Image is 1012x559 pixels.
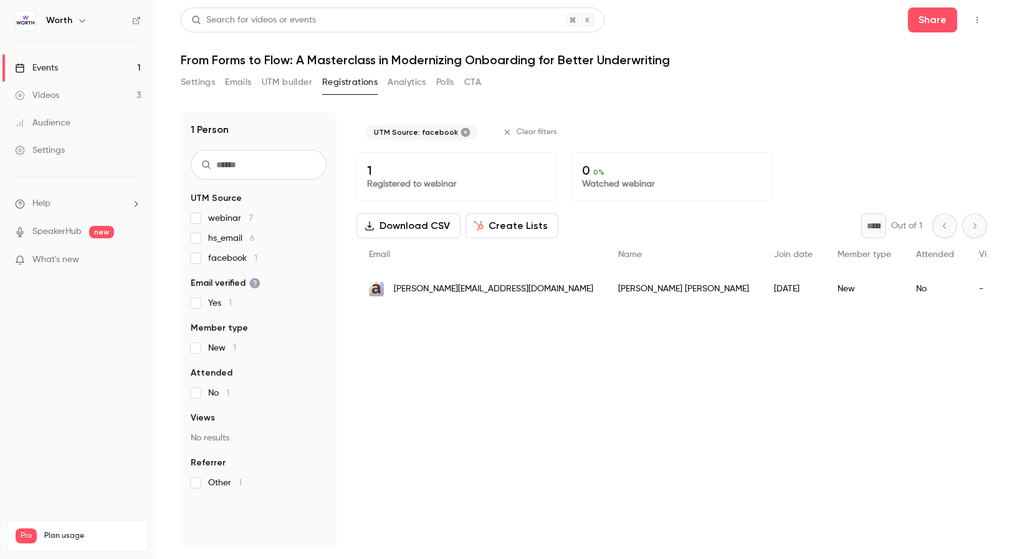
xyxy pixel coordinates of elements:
[618,250,642,259] span: Name
[15,117,70,129] div: Audience
[44,531,140,541] span: Plan usage
[374,127,458,137] span: UTM Source: facebook
[582,178,761,190] p: Watched webinar
[498,122,565,142] button: Clear filters
[761,271,825,306] div: [DATE]
[16,11,36,31] img: Worth
[464,72,481,92] button: CTA
[233,344,236,352] span: 1
[249,214,253,223] span: 7
[979,250,1002,259] span: Views
[191,322,248,334] span: Member type
[593,168,604,177] span: 0 %
[16,528,37,543] span: Pro
[388,72,426,92] button: Analytics
[89,226,114,238] span: new
[191,432,327,444] p: No results
[32,253,79,266] span: What's new
[191,192,327,489] section: facet-groups
[436,72,454,92] button: Polls
[191,192,242,205] span: UTM Source
[322,72,378,92] button: Registrations
[394,283,593,296] span: [PERSON_NAME][EMAIL_ADDRESS][DOMAIN_NAME]
[191,367,232,379] span: Attended
[465,213,558,238] button: Create Lists
[181,72,215,92] button: Settings
[191,14,316,27] div: Search for videos or events
[208,342,236,354] span: New
[582,163,761,178] p: 0
[825,271,904,306] div: New
[774,250,813,259] span: Join date
[191,277,260,289] span: Email verified
[606,271,761,306] div: [PERSON_NAME] [PERSON_NAME]
[208,232,255,245] span: hs_email
[517,127,557,137] span: Clear filters
[208,252,257,265] span: facebook
[367,178,546,190] p: Registered to webinar
[208,387,229,399] span: No
[904,271,967,306] div: No
[191,122,229,137] h1: 1 Person
[916,250,954,259] span: Attended
[369,281,384,296] img: ascenditt.com
[15,197,141,210] li: help-dropdown-opener
[15,89,59,102] div: Videos
[369,250,390,259] span: Email
[15,62,58,74] div: Events
[254,254,257,263] span: 1
[461,127,470,137] button: Remove "facebook" from selected "UTM Source" filter
[208,297,232,309] span: Yes
[250,234,255,243] span: 6
[208,477,242,489] span: Other
[908,7,957,32] button: Share
[838,250,891,259] span: Member type
[191,457,226,469] span: Referrer
[32,197,50,210] span: Help
[32,225,82,238] a: SpeakerHub
[262,72,312,92] button: UTM builder
[191,412,215,424] span: Views
[226,389,229,397] span: 1
[367,163,546,178] p: 1
[15,144,65,157] div: Settings
[225,72,251,92] button: Emails
[181,52,987,67] h1: From Forms to Flow: A Masterclass in Modernizing Onboarding for Better Underwriting
[46,14,72,27] h6: Worth
[229,299,232,308] span: 1
[356,213,461,238] button: Download CSV
[239,479,242,487] span: 1
[208,212,253,225] span: webinar
[891,220,922,232] p: Out of 1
